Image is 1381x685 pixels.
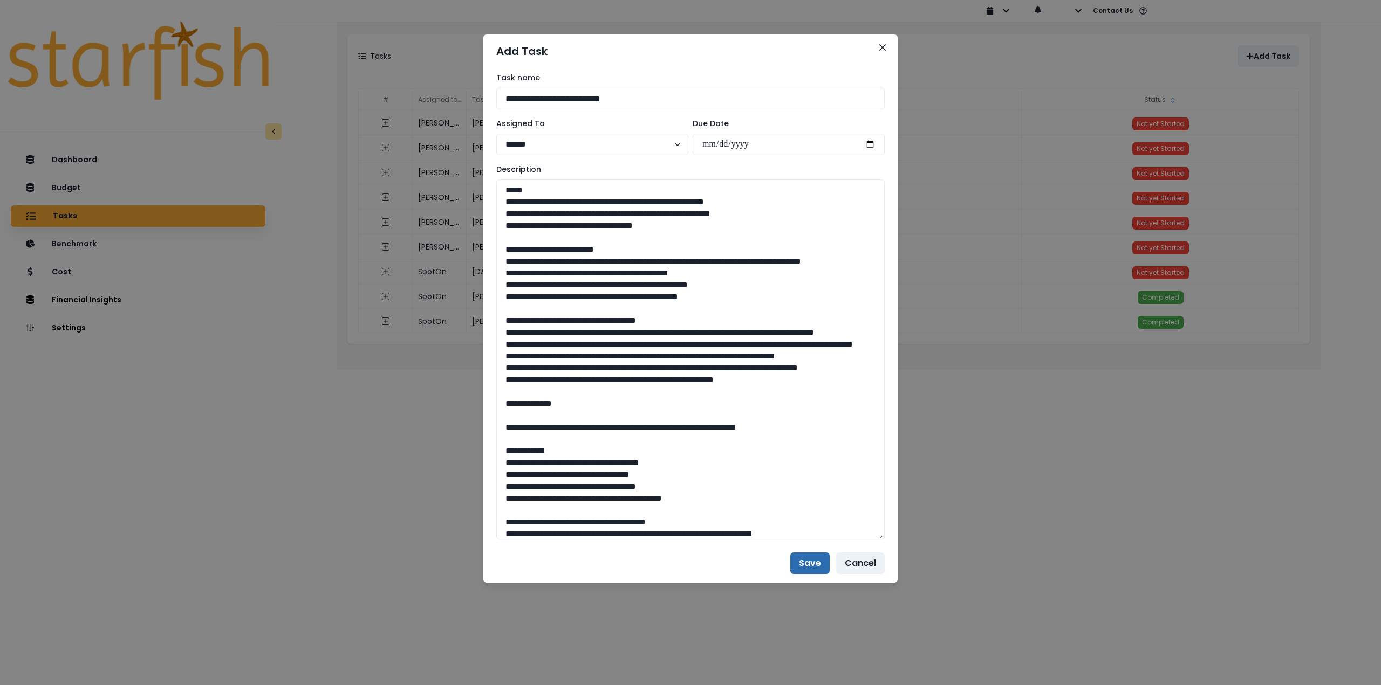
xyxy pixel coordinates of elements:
[483,34,898,68] header: Add Task
[836,552,885,574] button: Cancel
[496,72,878,84] label: Task name
[790,552,830,574] button: Save
[496,118,682,129] label: Assigned To
[496,164,878,175] label: Description
[874,39,891,56] button: Close
[693,118,878,129] label: Due Date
